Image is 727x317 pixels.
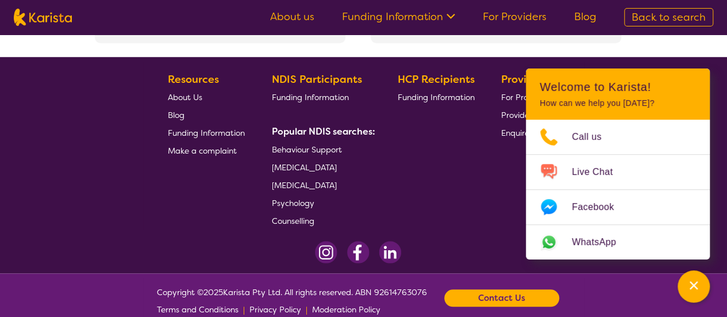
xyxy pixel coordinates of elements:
[168,142,245,159] a: Make a complaint
[272,144,342,155] span: Behaviour Support
[397,72,474,86] b: HCP Recipients
[168,88,245,106] a: About Us
[572,128,616,146] span: Call us
[574,10,597,24] a: Blog
[501,72,548,86] b: Providers
[572,163,626,181] span: Live Chat
[272,125,375,138] b: Popular NDIS searches:
[272,198,314,208] span: Psychology
[540,80,696,94] h2: Welcome to Karista!
[483,10,547,24] a: For Providers
[272,176,371,194] a: [MEDICAL_DATA]
[347,241,370,263] img: Facebook
[14,9,72,26] img: Karista logo
[272,158,371,176] a: [MEDICAL_DATA]
[312,304,380,315] span: Moderation Policy
[168,106,245,124] a: Blog
[168,146,237,156] span: Make a complaint
[168,72,219,86] b: Resources
[501,128,529,138] span: Enquire
[501,110,555,120] span: Provider Login
[632,10,706,24] span: Back to search
[315,241,337,263] img: Instagram
[379,241,401,263] img: LinkedIn
[624,8,713,26] a: Back to search
[272,140,371,158] a: Behaviour Support
[342,10,455,24] a: Funding Information
[272,72,362,86] b: NDIS Participants
[526,68,710,259] div: Channel Menu
[540,98,696,108] p: How can we help you [DATE]?
[272,92,349,102] span: Funding Information
[397,92,474,102] span: Funding Information
[526,225,710,259] a: Web link opens in a new tab.
[526,120,710,259] ul: Choose channel
[501,124,555,142] a: Enquire
[272,194,371,212] a: Psychology
[272,212,371,230] a: Counselling
[168,110,184,120] span: Blog
[270,10,314,24] a: About us
[249,304,301,315] span: Privacy Policy
[397,88,474,106] a: Funding Information
[572,234,630,251] span: WhatsApp
[572,198,628,216] span: Facebook
[168,124,245,142] a: Funding Information
[272,88,371,106] a: Funding Information
[272,216,314,226] span: Counselling
[501,88,555,106] a: For Providers
[168,92,202,102] span: About Us
[501,106,555,124] a: Provider Login
[272,180,337,190] span: [MEDICAL_DATA]
[678,270,710,303] button: Channel Menu
[157,304,239,315] span: Terms and Conditions
[168,128,245,138] span: Funding Information
[478,289,525,307] b: Contact Us
[501,92,550,102] span: For Providers
[272,162,337,173] span: [MEDICAL_DATA]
